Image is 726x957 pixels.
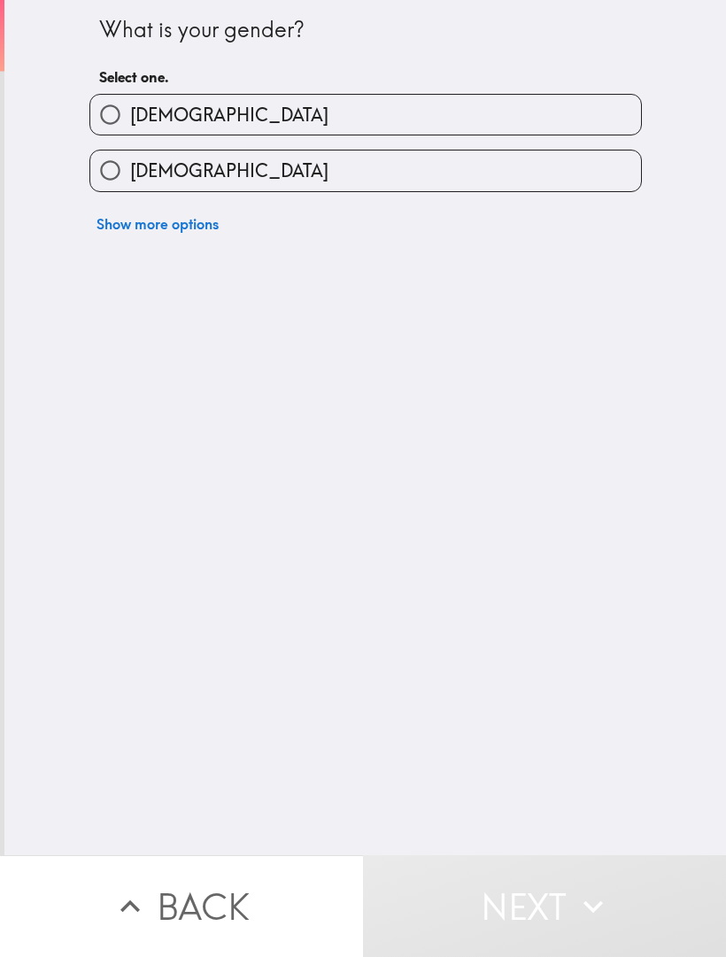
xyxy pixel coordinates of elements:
button: Show more options [89,206,226,242]
button: [DEMOGRAPHIC_DATA] [90,95,641,135]
div: What is your gender? [99,15,632,45]
h6: Select one. [99,67,632,87]
span: [DEMOGRAPHIC_DATA] [130,103,328,127]
span: [DEMOGRAPHIC_DATA] [130,158,328,183]
button: [DEMOGRAPHIC_DATA] [90,150,641,190]
button: Next [363,855,726,957]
